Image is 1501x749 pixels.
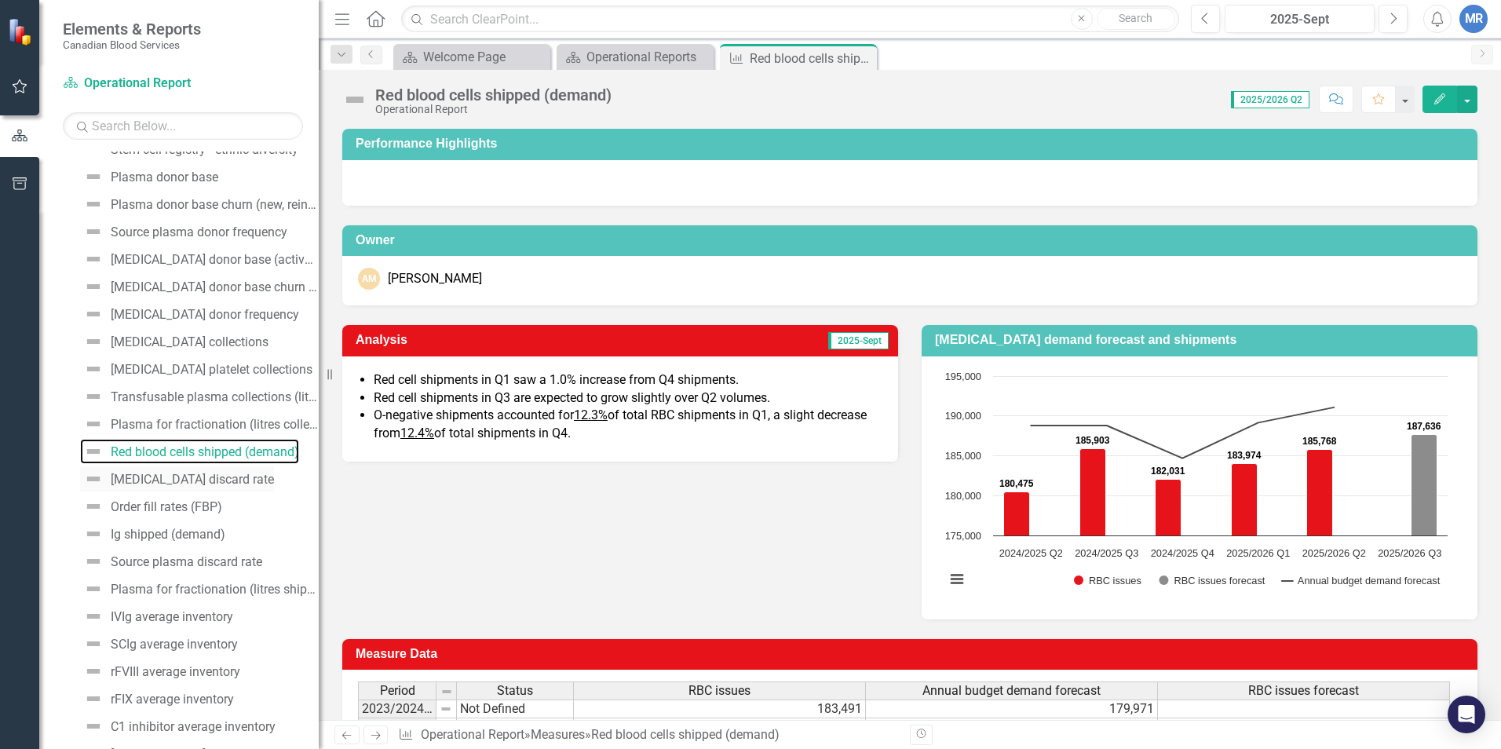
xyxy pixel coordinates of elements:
div: Plasma donor base [111,170,218,185]
div: » » [398,726,898,744]
div: Chart. Highcharts interactive chart. [937,368,1462,604]
div: Source plasma discard rate [111,555,262,569]
text: 187,636 [1407,421,1441,432]
path: 2024/2025 Q3, 185,903. RBC issues. [1080,448,1106,535]
a: [MEDICAL_DATA] platelet collections [80,356,312,382]
button: Show RBC issues [1074,575,1141,586]
img: Not Defined [84,415,103,433]
img: Not Defined [84,167,103,186]
svg: Interactive chart [937,368,1455,604]
a: Source plasma discard rate [80,549,262,574]
img: Not Defined [84,250,103,269]
a: SCIg average inventory [80,631,238,656]
small: Canadian Blood Services [63,38,201,51]
div: Red blood cells shipped (demand) [111,445,299,459]
td: 181,385 [574,718,866,736]
a: Ig shipped (demand) [80,521,225,546]
div: Transfusable plasma collections (litres) [111,390,319,404]
div: Red blood cells shipped (demand) [750,49,873,68]
div: [MEDICAL_DATA] donor base churn (new, reinstated, lapsed) [111,280,319,294]
span: Elements & Reports [63,20,201,38]
span: Period [380,684,415,698]
a: [MEDICAL_DATA] collections [80,329,268,354]
a: Source plasma donor frequency [80,219,287,244]
text: 185,768 [1302,436,1337,447]
text: 2025/2026 Q1 [1226,547,1290,559]
div: Red blood cells shipped (demand) [375,86,612,104]
a: Red blood cells shipped (demand) [80,439,299,464]
span: Red cell shipments in Q1 saw a 1.0% increase from Q4 shipments. [374,372,739,387]
text: 195,000 [945,371,981,382]
a: [MEDICAL_DATA] donor base churn (new, reinstated, lapsed) [80,274,319,299]
text: 175,000 [945,530,981,542]
a: C1 inhibitor average inventory [80,714,276,739]
text: 2024/2025 Q2 [999,547,1063,559]
div: Welcome Page [423,47,546,67]
span: 12.4% [400,426,434,440]
text: 2025/2026 Q3 [1378,547,1441,559]
text: 185,903 [1076,435,1110,446]
button: Show RBC issues forecast [1159,575,1265,586]
text: 182,031 [1151,466,1185,477]
div: Order fill rates (FBP) [111,500,222,514]
img: Not Defined [84,524,103,543]
span: O-negative shipments accounted for of total RBC shipments in Q1, a slight decrease from of total ... [374,407,867,440]
td: Not Defined [457,718,574,736]
span: 2025/2026 Q2 [1231,91,1309,108]
img: Not Defined [84,277,103,296]
img: Not Defined [84,222,103,241]
a: rFVIII average inventory [80,659,240,684]
div: [PERSON_NAME] [388,270,482,288]
a: Operational Reports [561,47,710,67]
text: 180,475 [999,478,1034,489]
h3: Owner [356,233,1470,247]
div: [MEDICAL_DATA] donor base (active donors) [111,253,319,267]
div: 2025-Sept [1230,10,1369,29]
path: 2025/2026 Q3, 187,636. RBC issues forecast. [1412,434,1437,535]
div: AM [358,268,380,290]
td: 179,485 [866,718,1158,736]
a: [MEDICAL_DATA] donor base (active donors) [80,247,319,272]
a: IVIg average inventory [80,604,233,629]
span: RBC issues forecast [1248,684,1359,698]
img: Not Defined [84,442,103,461]
input: Search ClearPoint... [401,5,1179,33]
button: View chart menu, Chart [946,568,968,590]
img: Not Defined [84,387,103,406]
span: RBC issues [688,684,750,698]
img: Not Defined [342,87,367,112]
img: Not Defined [84,607,103,626]
div: Plasma for fractionation (litres collected) [111,418,319,432]
div: rFVIII average inventory [111,665,240,679]
a: Transfusable plasma collections (litres) [80,384,319,409]
td: 179,971 [866,700,1158,718]
img: Not Defined [84,689,103,708]
h3: [MEDICAL_DATA] demand forecast and shipments [935,333,1470,347]
text: 2024/2025 Q4 [1151,547,1214,559]
text: 185,000 [945,450,981,462]
a: Plasma donor base churn (new, reinstated, lapsed) [80,192,319,217]
div: Open Intercom Messenger [1448,696,1485,733]
a: Operational Report [63,75,259,93]
text: 2025/2026 Q2 [1302,547,1366,559]
img: 8DAGhfEEPCf229AAAAAElFTkSuQmCC [440,685,453,698]
img: Not Defined [84,579,103,598]
a: [MEDICAL_DATA] discard rate [80,466,274,491]
img: Not Defined [84,497,103,516]
img: Not Defined [84,332,103,351]
text: 183,974 [1227,450,1262,461]
a: Plasma donor base [80,164,218,189]
text: 2024/2025 Q3 [1075,547,1138,559]
h3: Performance Highlights [356,137,1470,151]
path: 2025/2026 Q1, 183,974. RBC issues. [1232,463,1258,535]
div: IVIg average inventory [111,610,233,624]
text: 190,000 [945,410,981,422]
div: [MEDICAL_DATA] donor frequency [111,308,299,322]
span: Status [497,684,533,698]
div: [MEDICAL_DATA] discard rate [111,473,274,487]
img: Not Defined [84,552,103,571]
h3: Analysis [356,333,598,347]
a: rFIX average inventory [80,686,234,711]
img: Not Defined [84,717,103,736]
a: Plasma for fractionation (litres collected) [80,411,319,437]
